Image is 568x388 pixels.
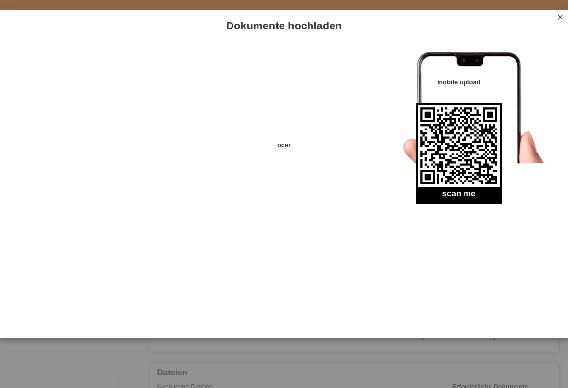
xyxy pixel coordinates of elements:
[554,12,567,24] a: close
[267,140,301,150] span: oder
[416,189,502,204] h2: scan me
[556,13,564,21] i: close
[416,78,502,86] h4: mobile upload
[15,66,267,311] iframe: Upload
